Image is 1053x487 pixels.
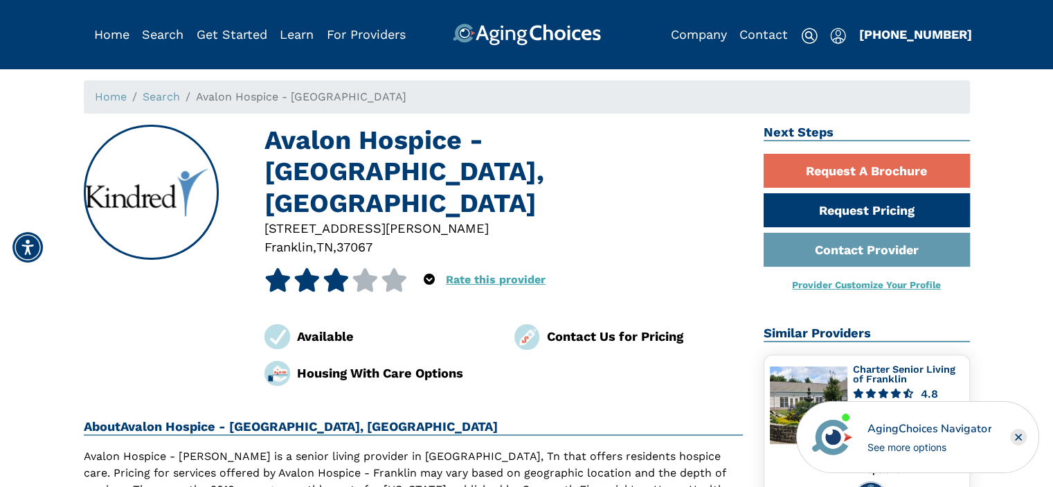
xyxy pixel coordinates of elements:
a: Get Started [197,27,267,42]
img: search-icon.svg [801,28,818,44]
a: [PHONE_NUMBER] [859,27,972,42]
div: Popover trigger [424,268,435,292]
a: Charter Senior Living of Franklin [853,364,955,384]
span: , [313,240,316,254]
span: Franklin [264,240,313,254]
h2: Similar Providers [764,326,970,342]
div: Close [1010,429,1027,445]
a: Home [94,27,129,42]
h2: About Avalon Hospice - [GEOGRAPHIC_DATA], [GEOGRAPHIC_DATA] [84,419,744,436]
div: Contact Us for Pricing [546,327,743,346]
img: Avalon Hospice - Franklin, Franklin TN [84,168,217,216]
div: Housing With Care Options [297,364,494,382]
a: Provider Customize Your Profile [792,279,941,290]
a: Contact [739,27,788,42]
div: 37067 [336,238,372,256]
div: Available [297,327,494,346]
img: AgingChoices [452,24,600,46]
a: Search [142,27,183,42]
div: Popover trigger [142,24,183,46]
a: Home [95,90,127,103]
div: See more options [867,440,991,454]
span: , [333,240,336,254]
h2: Next Steps [764,125,970,141]
a: 4.8 [853,389,964,399]
span: Avalon Hospice - [GEOGRAPHIC_DATA] [196,90,406,103]
a: Company [671,27,727,42]
a: Request Pricing [764,193,970,227]
img: user-icon.svg [830,28,846,44]
div: [STREET_ADDRESS][PERSON_NAME] [264,219,743,238]
a: Search [143,90,180,103]
div: Accessibility Menu [12,232,43,263]
div: AgingChoices Navigator [867,420,991,437]
a: Contact Provider [764,233,970,267]
a: Request A Brochure [764,154,970,188]
h1: Avalon Hospice - [GEOGRAPHIC_DATA], [GEOGRAPHIC_DATA] [264,125,743,219]
img: avatar [809,414,856,461]
div: 4.8 [921,389,938,399]
div: Popover trigger [830,24,846,46]
a: Learn [280,27,314,42]
nav: breadcrumb [84,80,970,114]
a: Rate this provider [446,273,546,286]
a: For Providers [327,27,406,42]
span: TN [316,240,333,254]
